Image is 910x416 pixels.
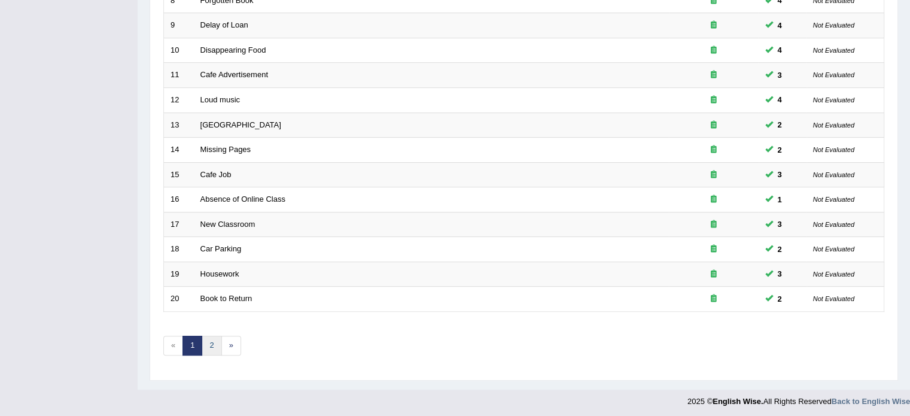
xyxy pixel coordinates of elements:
[813,295,854,302] small: Not Evaluated
[813,71,854,78] small: Not Evaluated
[813,146,854,153] small: Not Evaluated
[164,13,194,38] td: 9
[773,144,787,156] span: You can still take this question
[773,119,787,131] span: You can still take this question
[813,245,854,253] small: Not Evaluated
[164,212,194,237] td: 17
[200,170,232,179] a: Cafe Job
[813,22,854,29] small: Not Evaluated
[773,293,787,305] span: You can still take this question
[200,220,255,229] a: New Classroom
[200,244,242,253] a: Car Parking
[813,96,854,104] small: Not Evaluated
[164,187,194,212] td: 16
[675,144,752,156] div: Exam occurring question
[164,63,194,88] td: 11
[200,269,239,278] a: Housework
[675,120,752,131] div: Exam occurring question
[200,120,281,129] a: [GEOGRAPHIC_DATA]
[773,268,787,280] span: You can still take this question
[200,95,240,104] a: Loud music
[675,95,752,106] div: Exam occurring question
[773,93,787,106] span: You can still take this question
[832,397,910,406] a: Back to English Wise
[813,221,854,228] small: Not Evaluated
[164,38,194,63] td: 10
[687,390,910,407] div: 2025 © All Rights Reserved
[773,44,787,56] span: You can still take this question
[200,20,248,29] a: Delay of Loan
[164,287,194,312] td: 20
[675,45,752,56] div: Exam occurring question
[200,294,252,303] a: Book to Return
[713,397,763,406] strong: English Wise.
[675,20,752,31] div: Exam occurring question
[813,122,854,129] small: Not Evaluated
[675,293,752,305] div: Exam occurring question
[200,145,251,154] a: Missing Pages
[164,262,194,287] td: 19
[164,162,194,187] td: 15
[773,19,787,32] span: You can still take this question
[773,69,787,81] span: You can still take this question
[675,194,752,205] div: Exam occurring question
[164,113,194,138] td: 13
[164,237,194,262] td: 18
[813,196,854,203] small: Not Evaluated
[773,218,787,230] span: You can still take this question
[675,69,752,81] div: Exam occurring question
[182,336,202,356] a: 1
[200,70,268,79] a: Cafe Advertisement
[164,138,194,163] td: 14
[200,45,266,54] a: Disappearing Food
[675,269,752,280] div: Exam occurring question
[200,195,285,204] a: Absence of Online Class
[675,219,752,230] div: Exam occurring question
[221,336,241,356] a: »
[813,171,854,178] small: Not Evaluated
[163,336,183,356] span: «
[773,243,787,256] span: You can still take this question
[675,244,752,255] div: Exam occurring question
[813,47,854,54] small: Not Evaluated
[773,168,787,181] span: You can still take this question
[202,336,221,356] a: 2
[164,87,194,113] td: 12
[773,193,787,206] span: You can still take this question
[813,271,854,278] small: Not Evaluated
[675,169,752,181] div: Exam occurring question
